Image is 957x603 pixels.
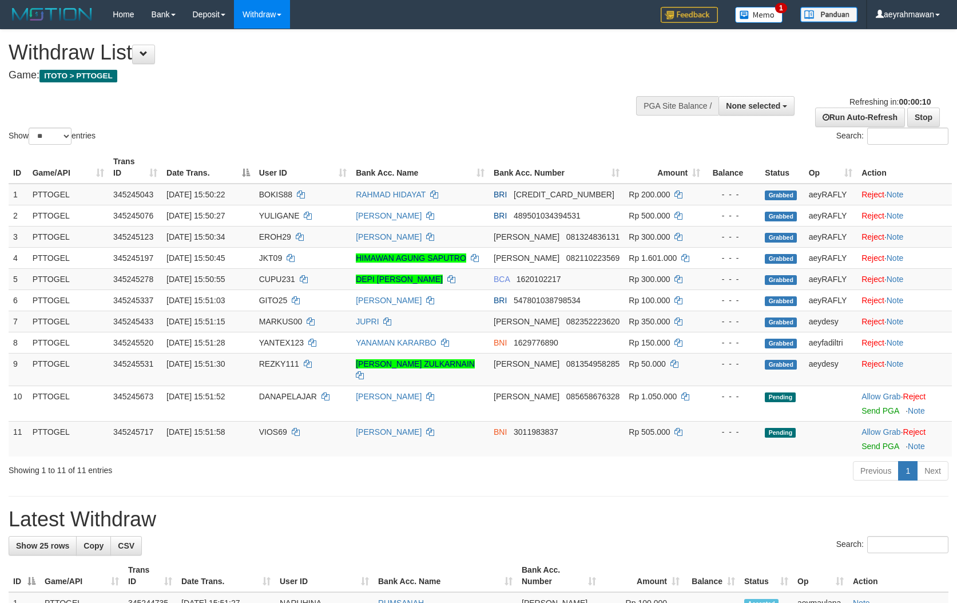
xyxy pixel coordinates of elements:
[709,295,756,306] div: - - -
[494,211,507,220] span: BRI
[861,427,900,437] a: Allow Grab
[861,232,884,241] a: Reject
[113,392,153,401] span: 345245673
[28,386,109,421] td: PTTOGEL
[629,296,670,305] span: Rp 100.000
[9,247,28,268] td: 4
[113,427,153,437] span: 345245717
[356,275,443,284] a: DEPI [PERSON_NAME]
[113,359,153,368] span: 345245531
[9,386,28,421] td: 10
[9,151,28,184] th: ID
[9,128,96,145] label: Show entries
[765,296,797,306] span: Grabbed
[861,296,884,305] a: Reject
[887,190,904,199] a: Note
[494,253,559,263] span: [PERSON_NAME]
[514,211,581,220] span: Copy 489501034394531 to clipboard
[800,7,857,22] img: panduan.png
[857,247,952,268] td: ·
[9,289,28,311] td: 6
[494,190,507,199] span: BRI
[726,101,780,110] span: None selected
[494,232,559,241] span: [PERSON_NAME]
[629,190,670,199] span: Rp 200.000
[887,253,904,263] a: Note
[9,460,390,476] div: Showing 1 to 11 of 11 entries
[765,254,797,264] span: Grabbed
[661,7,718,23] img: Feedback.jpg
[629,427,670,437] span: Rp 505.000
[514,427,558,437] span: Copy 3011983837 to clipboard
[804,311,857,332] td: aeydesy
[804,247,857,268] td: aeyRAFLY
[861,392,900,401] a: Allow Grab
[259,392,317,401] span: DANAPELAJAR
[861,338,884,347] a: Reject
[804,353,857,386] td: aeydesy
[356,296,422,305] a: [PERSON_NAME]
[836,536,948,553] label: Search:
[629,359,666,368] span: Rp 50.000
[857,289,952,311] td: ·
[709,426,756,438] div: - - -
[259,275,295,284] span: CUPU231
[489,151,624,184] th: Bank Acc. Number: activate to sort column ascending
[887,232,904,241] a: Note
[113,253,153,263] span: 345245197
[629,211,670,220] span: Rp 500.000
[28,184,109,205] td: PTTOGEL
[861,442,899,451] a: Send PGA
[709,210,756,221] div: - - -
[566,232,620,241] span: Copy 081324836131 to clipboard
[765,318,797,327] span: Grabbed
[861,392,903,401] span: ·
[356,253,466,263] a: HIMAWAN AGUNG SAPUTRO
[853,461,899,481] a: Previous
[494,275,510,284] span: BCA
[494,359,559,368] span: [PERSON_NAME]
[867,128,948,145] input: Search:
[907,108,940,127] a: Stop
[259,253,282,263] span: JKT09
[705,151,760,184] th: Balance
[887,359,904,368] a: Note
[28,226,109,247] td: PTTOGEL
[857,151,952,184] th: Action
[28,289,109,311] td: PTTOGEL
[793,560,848,592] th: Op: activate to sort column ascending
[887,275,904,284] a: Note
[887,296,904,305] a: Note
[898,461,918,481] a: 1
[709,189,756,200] div: - - -
[9,560,40,592] th: ID: activate to sort column descending
[765,233,797,243] span: Grabbed
[84,541,104,550] span: Copy
[9,421,28,457] td: 11
[351,151,489,184] th: Bank Acc. Name: activate to sort column ascending
[162,151,255,184] th: Date Trans.: activate to sort column descending
[636,96,718,116] div: PGA Site Balance /
[804,184,857,205] td: aeyRAFLY
[861,275,884,284] a: Reject
[917,461,948,481] a: Next
[356,211,422,220] a: [PERSON_NAME]
[166,427,225,437] span: [DATE] 15:51:58
[166,190,225,199] span: [DATE] 15:50:22
[709,391,756,402] div: - - -
[9,508,948,531] h1: Latest Withdraw
[861,359,884,368] a: Reject
[861,427,903,437] span: ·
[887,338,904,347] a: Note
[765,428,796,438] span: Pending
[9,536,77,556] a: Show 25 rows
[28,268,109,289] td: PTTOGEL
[836,128,948,145] label: Search:
[849,97,931,106] span: Refreshing in:
[709,337,756,348] div: - - -
[629,253,677,263] span: Rp 1.601.000
[356,392,422,401] a: [PERSON_NAME]
[166,296,225,305] span: [DATE] 15:51:03
[113,317,153,326] span: 345245433
[356,317,379,326] a: JUPRI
